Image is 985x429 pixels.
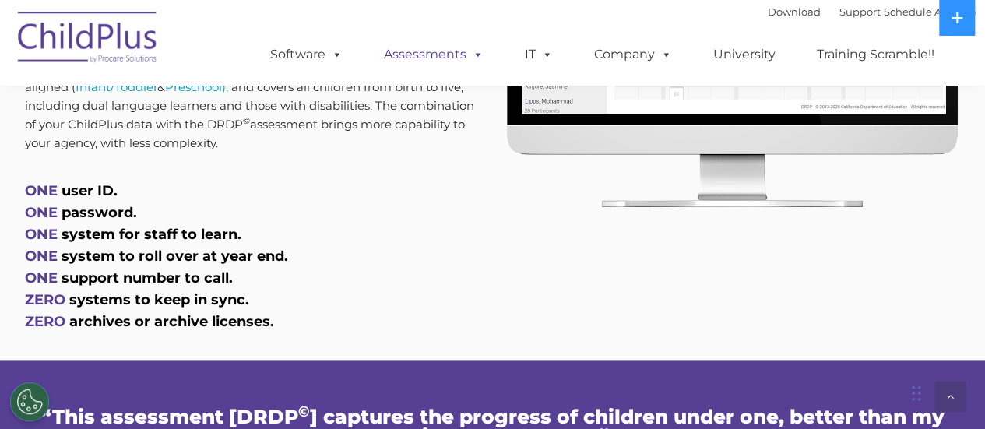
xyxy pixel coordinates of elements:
iframe: Chat Widget [730,261,985,429]
a: IT [509,39,568,70]
span: ONE [25,182,58,199]
span: ONE [25,226,58,243]
button: Cookies Settings [10,382,49,421]
a: Schedule A Demo [884,5,976,18]
a: Preschool) [165,79,226,94]
a: University [698,39,791,70]
div: Drag [912,370,921,417]
a: Support [839,5,881,18]
span: ONE [25,248,58,265]
sup: © [243,115,250,126]
span: ZERO [25,313,65,330]
span: user ID. [62,182,118,199]
span: password. [62,204,137,221]
span: system to roll over at year end. [62,248,288,265]
span: support number to call. [62,269,233,287]
span: archives or archive licenses. [69,313,274,330]
span: systems to keep in sync. [69,291,249,308]
font: | [768,5,976,18]
span: system for staff to learn. [62,226,241,243]
a: Download [768,5,821,18]
a: Infant/Toddler [76,79,157,94]
a: Assessments [368,39,499,70]
a: Software [255,39,358,70]
span: ONE [25,204,58,221]
img: ChildPlus by Procare Solutions [10,1,166,79]
a: Training Scramble!! [801,39,950,70]
span: ZERO [25,291,65,308]
a: Company [579,39,688,70]
span: ONE [25,269,58,287]
sup: © [298,403,310,420]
